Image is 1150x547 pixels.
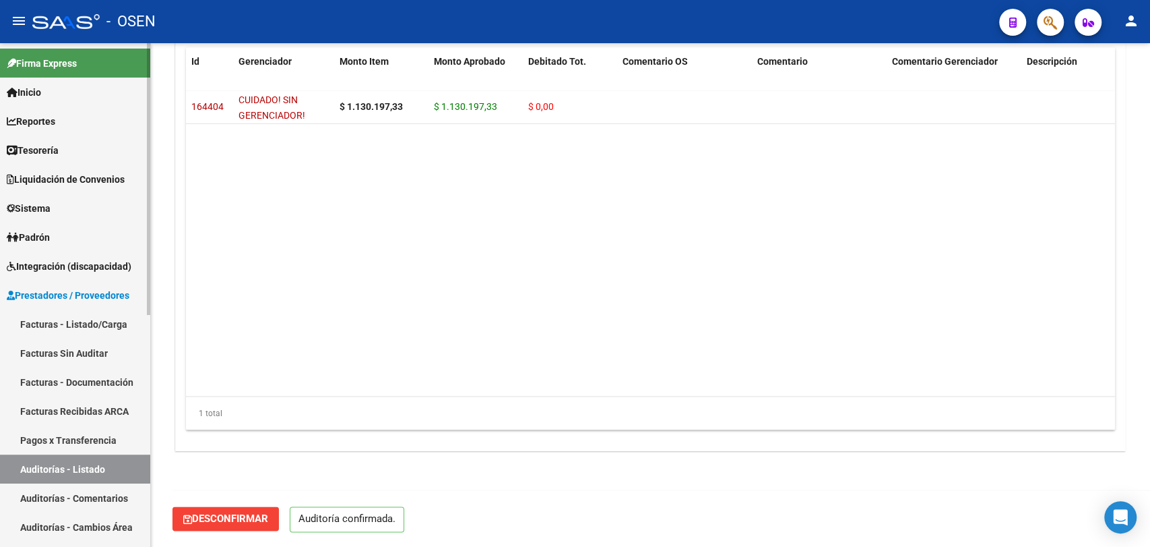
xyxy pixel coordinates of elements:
datatable-header-cell: Monto Aprobado [428,47,523,107]
span: Sistema [7,201,51,216]
span: Comentario Gerenciador [892,56,998,67]
datatable-header-cell: Comentario [752,47,887,107]
datatable-header-cell: Debitado Tot. [523,47,617,107]
mat-icon: person [1123,13,1139,29]
p: Auditoría confirmada. [290,507,404,532]
span: Debitado Tot. [528,56,586,67]
div: 1 total [186,397,1115,430]
datatable-header-cell: Id [186,47,233,107]
span: Inicio [7,85,41,100]
span: Reportes [7,114,55,129]
span: Monto Aprobado [434,56,505,67]
strong: $ 1.130.197,33 [340,101,403,112]
span: Gerenciador [238,56,292,67]
span: Comentario [757,56,808,67]
span: Descripción [1027,56,1077,67]
span: $ 1.130.197,33 [434,101,497,112]
span: Tesorería [7,143,59,158]
datatable-header-cell: Gerenciador [233,47,334,107]
mat-icon: menu [11,13,27,29]
span: Desconfirmar [183,513,268,525]
span: CUIDADO! SIN GERENCIADOR! [238,94,305,121]
datatable-header-cell: Comentario OS [617,47,752,107]
span: 164404 [191,101,224,112]
span: Id [191,56,199,67]
div: Open Intercom Messenger [1104,501,1137,534]
span: Integración (discapacidad) [7,259,131,274]
span: - OSEN [106,7,156,36]
span: Comentario OS [622,56,688,67]
span: Liquidación de Convenios [7,172,125,187]
button: Desconfirmar [172,507,279,531]
span: Monto Item [340,56,389,67]
span: Firma Express [7,56,77,71]
span: Prestadores / Proveedores [7,288,129,303]
datatable-header-cell: Comentario Gerenciador [887,47,1021,107]
datatable-header-cell: Monto Item [334,47,428,107]
span: $ 0,00 [528,101,554,112]
span: Padrón [7,230,50,245]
